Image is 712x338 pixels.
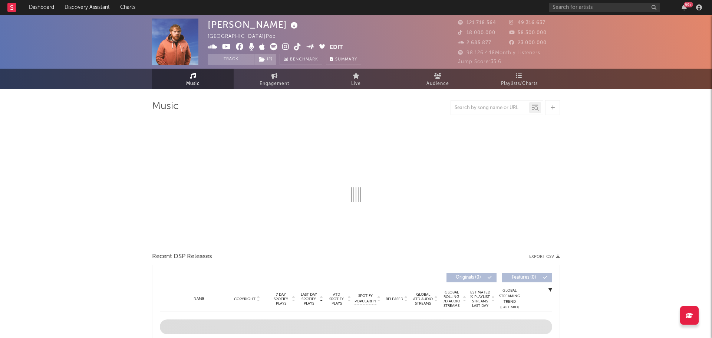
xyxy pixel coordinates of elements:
[326,54,361,65] button: Summary
[470,290,490,308] span: Estimated % Playlist Streams Last Day
[458,59,501,64] span: Jump Score: 35.6
[458,40,491,45] span: 2.685.877
[351,79,361,88] span: Live
[478,69,560,89] a: Playlists/Charts
[260,79,289,88] span: Engagement
[509,40,547,45] span: 23.000.000
[335,58,357,62] span: Summary
[175,296,223,302] div: Name
[186,79,200,88] span: Music
[254,54,276,65] span: ( 2 )
[413,292,433,306] span: Global ATD Audio Streams
[152,69,234,89] a: Music
[386,297,403,301] span: Released
[208,19,300,31] div: [PERSON_NAME]
[498,288,521,310] div: Global Streaming Trend (Last 60D)
[509,30,547,35] span: 58.300.000
[397,69,478,89] a: Audience
[458,20,496,25] span: 121.718.564
[441,290,462,308] span: Global Rolling 7D Audio Streams
[451,105,529,111] input: Search by song name or URL
[234,297,256,301] span: Copyright
[458,30,495,35] span: 18.000.000
[502,273,552,282] button: Features(0)
[458,50,540,55] span: 98.126.448 Monthly Listeners
[271,292,291,306] span: 7 Day Spotify Plays
[152,252,212,261] span: Recent DSP Releases
[280,54,322,65] a: Benchmark
[501,79,538,88] span: Playlists/Charts
[355,293,376,304] span: Spotify Popularity
[290,55,318,64] span: Benchmark
[330,43,343,52] button: Edit
[299,292,319,306] span: Last Day Spotify Plays
[315,69,397,89] a: Live
[254,54,276,65] button: (2)
[684,2,693,7] div: 99 +
[446,273,497,282] button: Originals(0)
[507,275,541,280] span: Features ( 0 )
[509,20,545,25] span: 49.316.637
[327,292,346,306] span: ATD Spotify Plays
[529,255,560,259] button: Export CSV
[208,32,284,41] div: [GEOGRAPHIC_DATA] | Pop
[451,275,485,280] span: Originals ( 0 )
[234,69,315,89] a: Engagement
[682,4,687,10] button: 99+
[549,3,660,12] input: Search for artists
[426,79,449,88] span: Audience
[208,54,254,65] button: Track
